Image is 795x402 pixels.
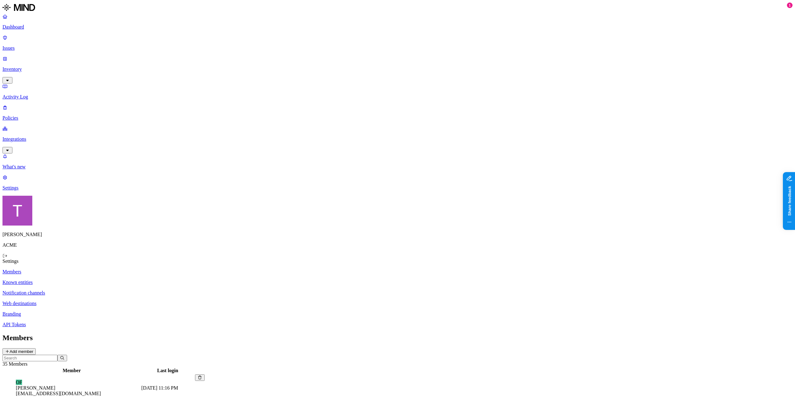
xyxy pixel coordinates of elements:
[3,368,140,373] div: Member
[2,355,57,361] input: Search
[2,269,793,275] a: Members
[2,14,793,30] a: Dashboard
[2,115,793,121] p: Policies
[2,2,35,12] img: MIND
[2,136,793,142] p: Integrations
[2,56,793,83] a: Inventory
[2,105,793,121] a: Policies
[2,24,793,30] p: Dashboard
[16,380,22,385] span: OF
[2,66,793,72] p: Inventory
[2,322,793,327] a: API Tokens
[2,126,793,153] a: Integrations
[2,84,793,100] a: Activity Log
[2,94,793,100] p: Activity Log
[2,280,793,285] a: Known entities
[2,153,793,170] a: What's new
[2,290,793,296] a: Notification channels
[2,334,793,342] h2: Members
[2,361,27,367] span: 35 Members
[141,385,178,391] span: [DATE] 11:16 PM
[2,258,793,264] div: Settings
[2,311,793,317] a: Branding
[16,385,55,391] span: [PERSON_NAME]
[2,2,793,14] a: MIND
[2,301,793,306] a: Web destinations
[787,2,793,8] div: 1
[2,348,36,355] button: Add member
[2,35,793,51] a: Issues
[2,175,793,191] a: Settings
[16,391,128,396] figcaption: [EMAIL_ADDRESS][DOMAIN_NAME]
[2,185,793,191] p: Settings
[141,368,194,373] div: Last login
[2,45,793,51] p: Issues
[2,242,793,248] p: ACME
[2,196,32,226] img: Tzvi Shir-Vaknin
[2,164,793,170] p: What's new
